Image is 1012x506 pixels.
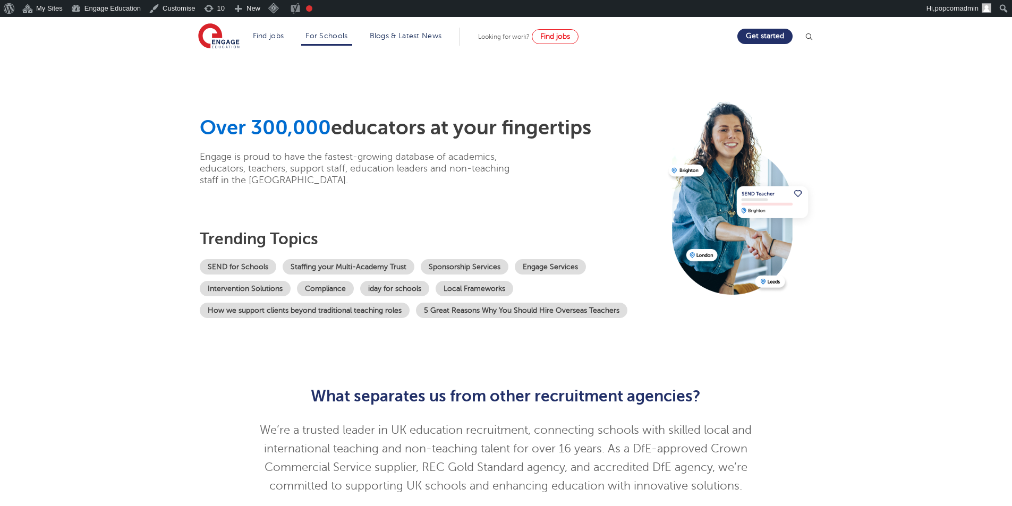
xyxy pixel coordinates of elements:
[253,32,284,40] a: Find jobs
[478,33,530,40] span: Looking for work?
[370,32,442,40] a: Blogs & Latest News
[515,259,586,275] a: Engage Services
[200,116,661,140] h1: educators at your fingertips
[305,32,347,40] a: For Schools
[200,281,291,296] a: Intervention Solutions
[421,259,508,275] a: Sponsorship Services
[200,259,276,275] a: SEND for Schools
[532,29,579,44] a: Find jobs
[200,116,331,139] span: Over 300,000
[297,281,354,296] a: Compliance
[245,421,767,495] p: We’re a trusted leader in UK education recruitment, connecting schools with skilled local and int...
[200,229,661,248] h3: Trending topics
[935,4,979,12] span: popcornadmin
[360,281,429,296] a: iday for schools
[737,29,793,44] a: Get started
[540,32,570,40] span: Find jobs
[198,23,240,50] img: Engage Education
[436,281,513,296] a: Local Frameworks
[200,151,526,186] p: Engage is proud to have the fastest-growing database of academics, educators, teachers, support s...
[200,303,410,318] a: How we support clients beyond traditional teaching roles
[283,259,414,275] a: Staffing your Multi-Academy Trust
[306,5,312,12] div: Needs improvement
[416,303,627,318] a: 5 Great Reasons Why You Should Hire Overseas Teachers
[245,387,767,405] h2: What separates us from other recruitment agencies?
